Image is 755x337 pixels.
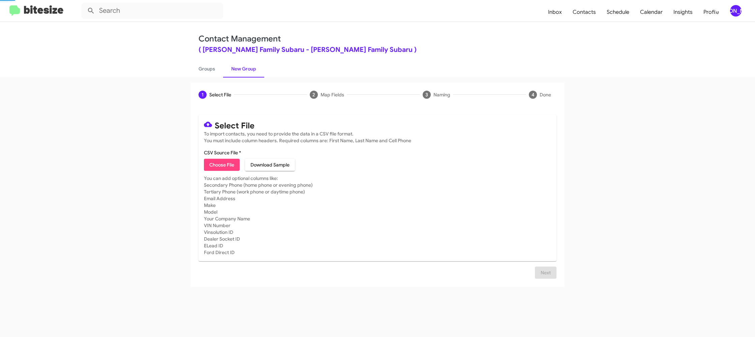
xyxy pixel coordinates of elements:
[540,267,551,279] span: Next
[601,2,635,22] a: Schedule
[199,34,281,44] a: Contact Management
[724,5,748,17] button: [PERSON_NAME]
[204,149,241,156] label: CSV Source File *
[209,159,234,171] span: Choose File
[245,159,295,171] button: Download Sample
[223,60,264,78] a: New Group
[204,130,551,144] mat-card-subtitle: To import contacts, you need to provide the data in a CSV file format. You must include column he...
[668,2,698,22] a: Insights
[535,267,556,279] button: Next
[199,47,556,53] div: ( [PERSON_NAME] Family Subaru - [PERSON_NAME] Family Subaru )
[698,2,724,22] a: Profile
[567,2,601,22] a: Contacts
[250,159,290,171] span: Download Sample
[204,120,551,129] mat-card-title: Select File
[190,60,223,78] a: Groups
[82,3,223,19] input: Search
[543,2,567,22] a: Inbox
[204,159,240,171] button: Choose File
[635,2,668,22] a: Calendar
[730,5,742,17] div: [PERSON_NAME]
[204,175,551,256] mat-card-subtitle: You can add optional columns like: Secondary Phone (home phone or evening phone) Tertiary Phone (...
